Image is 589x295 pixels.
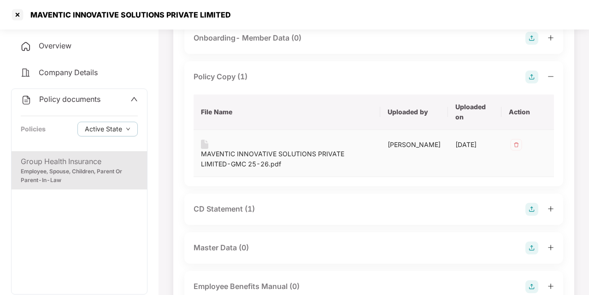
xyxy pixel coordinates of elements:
span: Policy documents [39,94,100,104]
span: plus [548,244,554,251]
div: CD Statement (1) [194,203,255,215]
div: Policy Copy (1) [194,71,247,83]
button: Active Statedown [77,122,138,136]
th: File Name [194,94,380,130]
div: [DATE] [455,140,494,150]
div: Master Data (0) [194,242,249,254]
th: Action [501,94,554,130]
img: svg+xml;base64,PHN2ZyB4bWxucz0iaHR0cDovL3d3dy53My5vcmcvMjAwMC9zdmciIHdpZHRoPSIyOCIgaGVpZ2h0PSIyOC... [525,242,538,254]
th: Uploaded by [380,94,448,130]
span: plus [548,206,554,212]
div: Policies [21,124,46,134]
div: [PERSON_NAME] [388,140,441,150]
img: svg+xml;base64,PHN2ZyB4bWxucz0iaHR0cDovL3d3dy53My5vcmcvMjAwMC9zdmciIHdpZHRoPSIyOCIgaGVpZ2h0PSIyOC... [525,71,538,83]
div: Group Health Insurance [21,156,138,167]
span: minus [548,73,554,80]
div: Employee Benefits Manual (0) [194,281,300,292]
span: plus [548,283,554,289]
th: Uploaded on [448,94,501,130]
span: up [130,95,138,103]
span: down [126,127,130,132]
img: svg+xml;base64,PHN2ZyB4bWxucz0iaHR0cDovL3d3dy53My5vcmcvMjAwMC9zdmciIHdpZHRoPSIxNiIgaGVpZ2h0PSIyMC... [201,140,208,149]
span: plus [548,35,554,41]
img: svg+xml;base64,PHN2ZyB4bWxucz0iaHR0cDovL3d3dy53My5vcmcvMjAwMC9zdmciIHdpZHRoPSIzMiIgaGVpZ2h0PSIzMi... [509,137,524,152]
div: MAVENTIC INNOVATIVE SOLUTIONS PRIVATE LIMITED [25,10,231,19]
span: Overview [39,41,71,50]
img: svg+xml;base64,PHN2ZyB4bWxucz0iaHR0cDovL3d3dy53My5vcmcvMjAwMC9zdmciIHdpZHRoPSIyOCIgaGVpZ2h0PSIyOC... [525,203,538,216]
div: Onboarding- Member Data (0) [194,32,301,44]
div: MAVENTIC INNOVATIVE SOLUTIONS PRIVATE LIMITED-GMC 25-26.pdf [201,149,373,169]
img: svg+xml;base64,PHN2ZyB4bWxucz0iaHR0cDovL3d3dy53My5vcmcvMjAwMC9zdmciIHdpZHRoPSIyNCIgaGVpZ2h0PSIyNC... [20,67,31,78]
img: svg+xml;base64,PHN2ZyB4bWxucz0iaHR0cDovL3d3dy53My5vcmcvMjAwMC9zdmciIHdpZHRoPSIyOCIgaGVpZ2h0PSIyOC... [525,32,538,45]
span: Company Details [39,68,98,77]
img: svg+xml;base64,PHN2ZyB4bWxucz0iaHR0cDovL3d3dy53My5vcmcvMjAwMC9zdmciIHdpZHRoPSIyOCIgaGVpZ2h0PSIyOC... [525,280,538,293]
img: svg+xml;base64,PHN2ZyB4bWxucz0iaHR0cDovL3d3dy53My5vcmcvMjAwMC9zdmciIHdpZHRoPSIyNCIgaGVpZ2h0PSIyNC... [20,41,31,52]
img: svg+xml;base64,PHN2ZyB4bWxucz0iaHR0cDovL3d3dy53My5vcmcvMjAwMC9zdmciIHdpZHRoPSIyNCIgaGVpZ2h0PSIyNC... [21,94,32,106]
span: Active State [85,124,122,134]
div: Employee, Spouse, Children, Parent Or Parent-In-Law [21,167,138,185]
